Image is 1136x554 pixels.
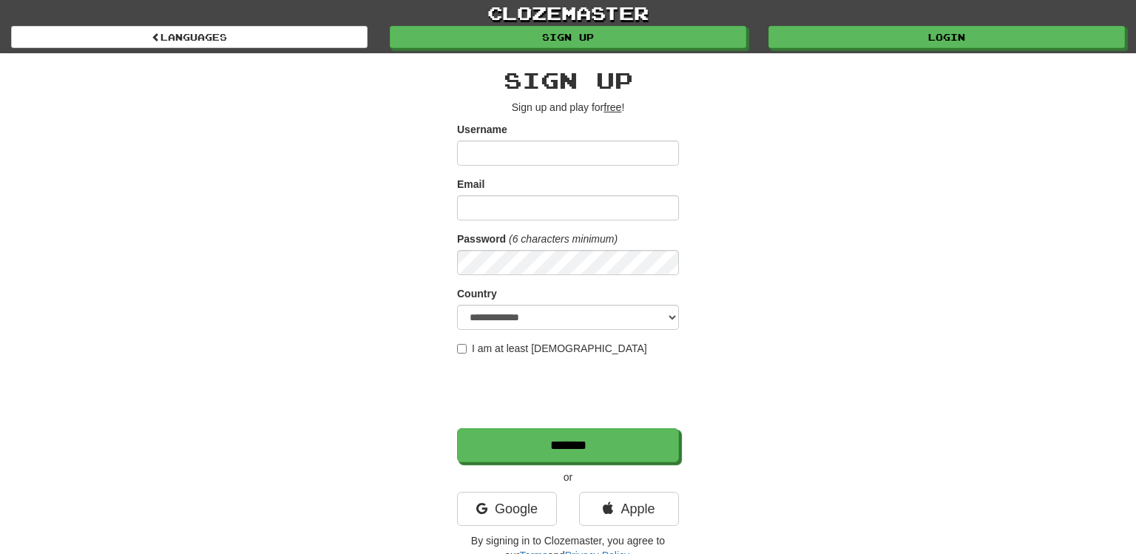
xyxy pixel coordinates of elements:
u: free [603,101,621,113]
input: I am at least [DEMOGRAPHIC_DATA] [457,344,467,354]
iframe: reCAPTCHA [457,363,682,421]
label: Password [457,232,506,246]
a: Languages [11,26,368,48]
a: Login [768,26,1125,48]
label: Country [457,286,497,301]
a: Apple [579,492,679,526]
p: Sign up and play for ! [457,100,679,115]
label: Username [457,122,507,137]
label: I am at least [DEMOGRAPHIC_DATA] [457,341,647,356]
a: Sign up [390,26,746,48]
a: Google [457,492,557,526]
h2: Sign up [457,68,679,92]
em: (6 characters minimum) [509,233,618,245]
p: or [457,470,679,484]
label: Email [457,177,484,192]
